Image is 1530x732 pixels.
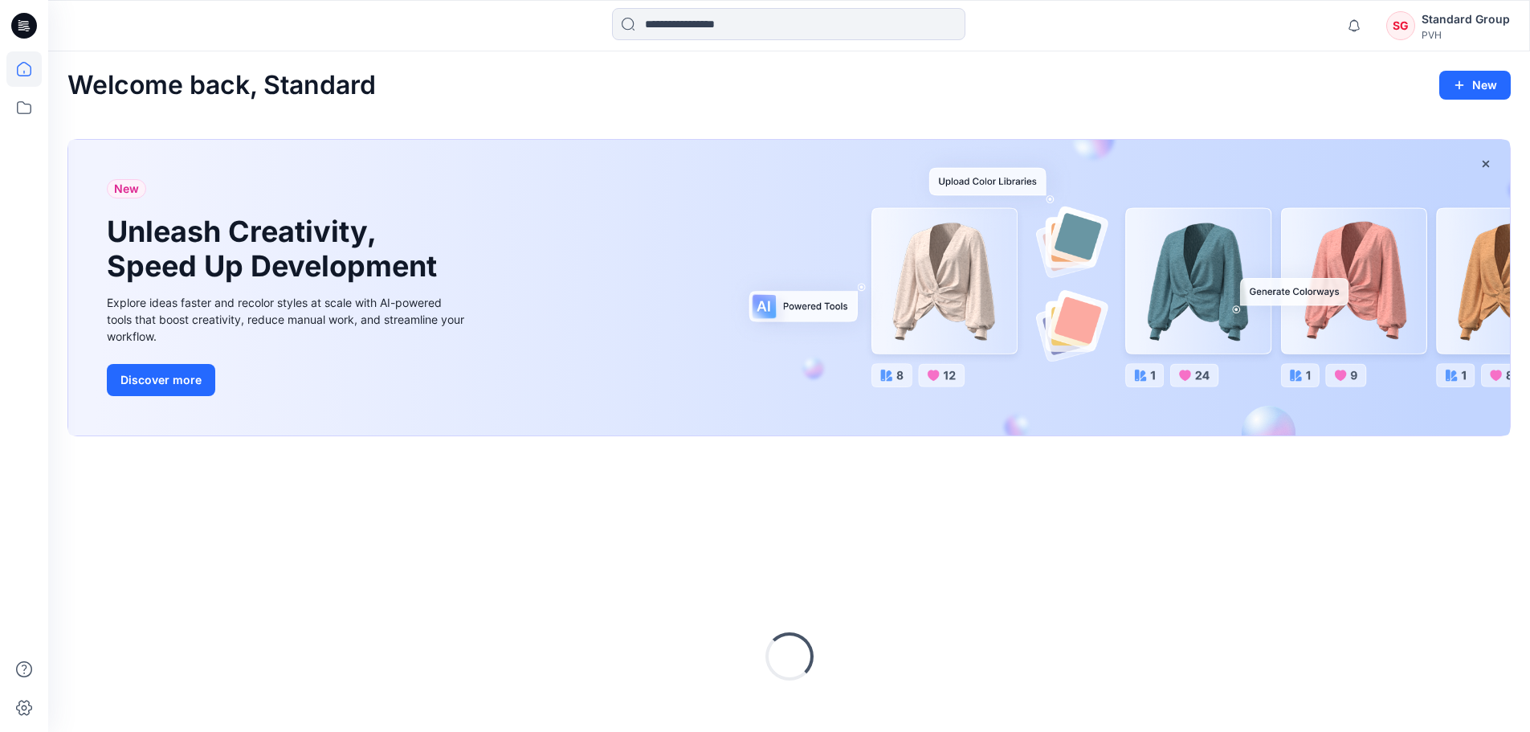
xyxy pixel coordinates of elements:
[1422,10,1510,29] div: Standard Group
[1439,71,1511,100] button: New
[1422,29,1510,41] div: PVH
[107,215,444,284] h1: Unleash Creativity, Speed Up Development
[107,364,468,396] a: Discover more
[1386,11,1415,40] div: SG
[67,71,376,100] h2: Welcome back, Standard
[107,294,468,345] div: Explore ideas faster and recolor styles at scale with AI-powered tools that boost creativity, red...
[107,364,215,396] button: Discover more
[114,179,139,198] span: New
